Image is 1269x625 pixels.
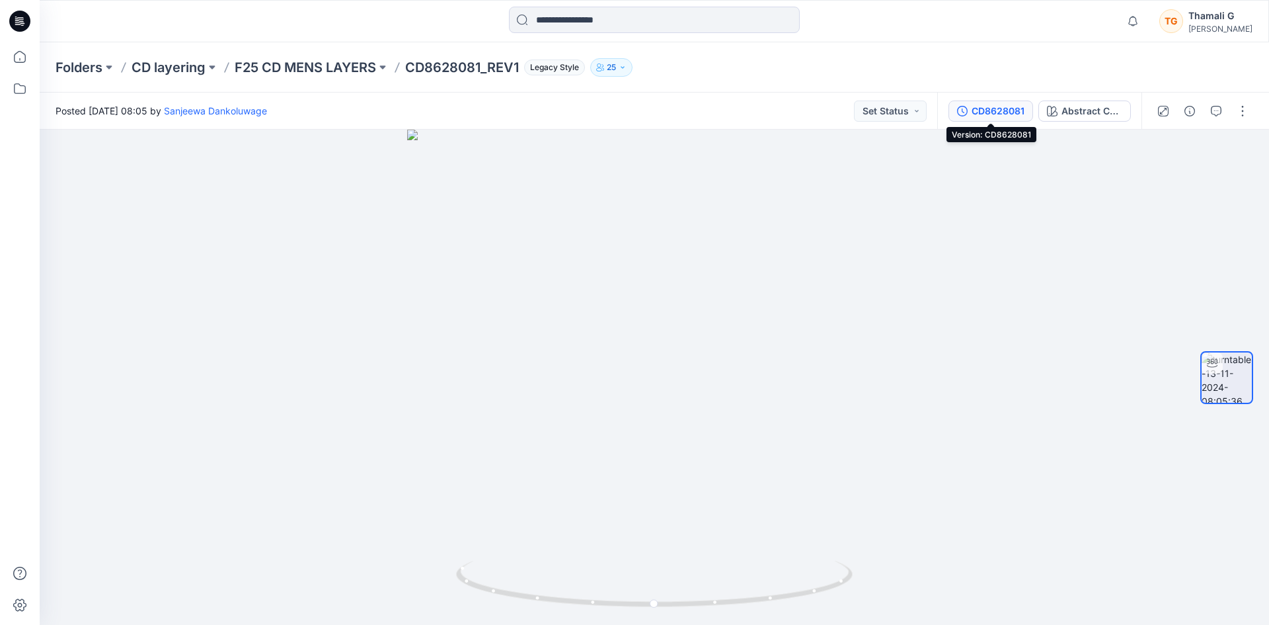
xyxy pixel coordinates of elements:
a: Sanjeewa Dankoluwage [164,105,267,116]
a: F25 CD MENS LAYERS [235,58,376,77]
div: TG [1159,9,1183,33]
div: Thamali G [1188,8,1252,24]
button: CD8628081 [948,101,1033,122]
div: CD8628081 [972,104,1024,118]
div: Abstract Camo [1061,104,1122,118]
button: 25 [590,58,633,77]
img: turntable-13-11-2024-08:05:36 [1202,353,1252,403]
p: CD8628081_REV1 [405,58,519,77]
button: Details [1179,101,1200,122]
div: [PERSON_NAME] [1188,24,1252,34]
a: CD layering [132,58,206,77]
button: Abstract Camo [1038,101,1131,122]
p: 25 [607,60,616,75]
button: Legacy Style [519,58,585,77]
span: Posted [DATE] 08:05 by [56,104,267,118]
span: Legacy Style [524,60,585,75]
a: Folders [56,58,102,77]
